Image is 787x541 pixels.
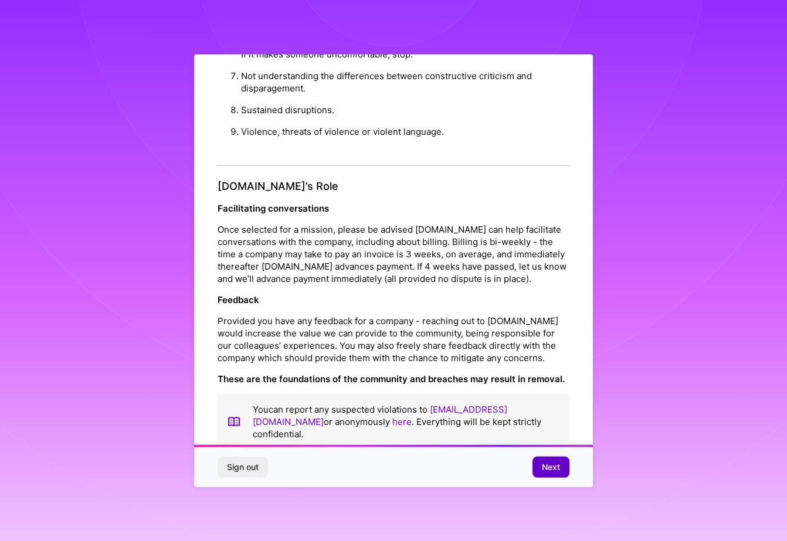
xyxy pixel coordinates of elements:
[241,99,569,121] li: Sustained disruptions.
[218,373,565,385] strong: These are the foundations of the community and breaches may result in removal.
[241,121,569,142] li: Violence, threats of violence or violent language.
[218,223,569,285] p: Once selected for a mission, please be advised [DOMAIN_NAME] can help facilitate conversations wi...
[227,461,259,473] span: Sign out
[218,180,569,193] h4: [DOMAIN_NAME]’s Role
[218,203,329,214] strong: Facilitating conversations
[241,65,569,99] li: Not understanding the differences between constructive criticism and disparagement.
[253,404,507,427] a: [EMAIL_ADDRESS][DOMAIN_NAME]
[218,457,268,478] button: Sign out
[253,403,560,440] p: You can report any suspected violations to or anonymously . Everything will be kept strictly conf...
[542,461,560,473] span: Next
[392,416,412,427] a: here
[227,403,241,440] img: book icon
[532,457,569,478] button: Next
[218,294,259,305] strong: Feedback
[218,315,569,364] p: Provided you have any feedback for a company - reaching out to [DOMAIN_NAME] would increase the v...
